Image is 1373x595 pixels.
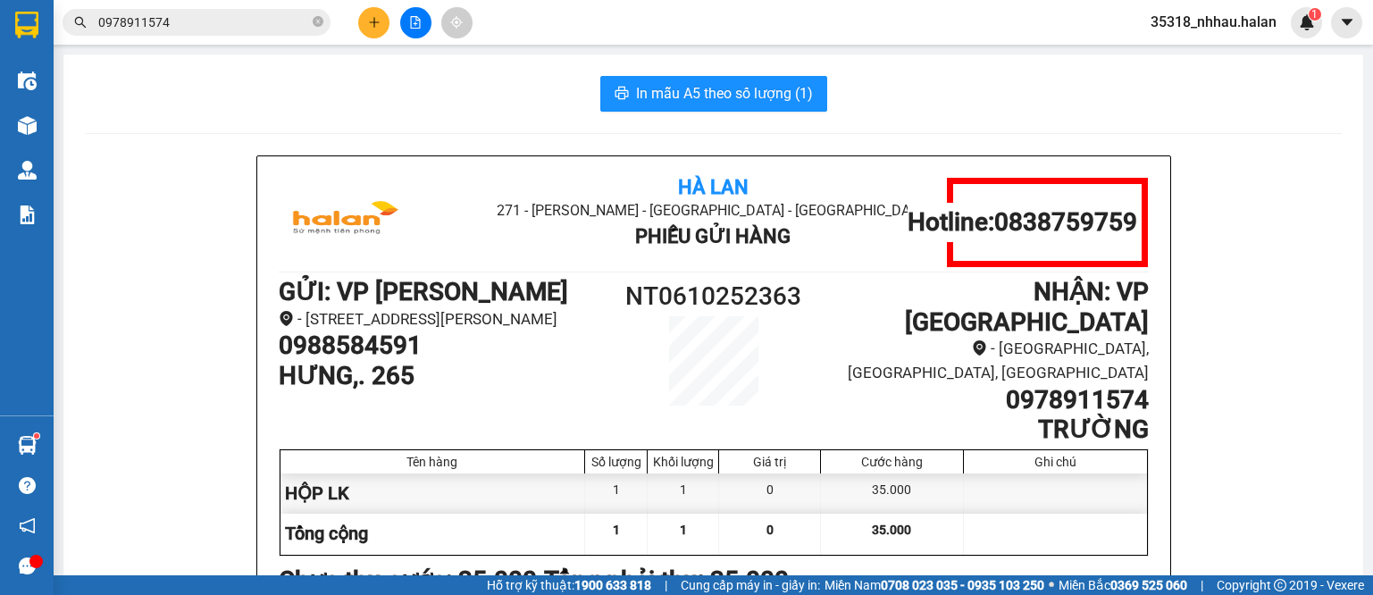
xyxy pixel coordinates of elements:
span: close-circle [313,14,323,31]
strong: 1900 633 818 [574,578,651,592]
span: 1 [680,523,687,537]
div: HỘP LK [280,473,586,514]
span: close-circle [313,16,323,27]
div: Ghi chú [968,455,1143,469]
div: 0 [719,473,821,514]
span: aim [450,16,463,29]
img: logo-vxr [15,12,38,38]
h1: NT0610252363 [605,277,823,316]
b: NHẬN : VP [GEOGRAPHIC_DATA] [905,277,1149,337]
button: plus [358,7,389,38]
b: Chưa thu cước : 35.000 [279,566,537,595]
div: 1 [585,473,648,514]
strong: 0708 023 035 - 0935 103 250 [881,578,1044,592]
button: printerIn mẫu A5 theo số lượng (1) [600,76,827,112]
div: 1 [648,473,719,514]
h1: HƯNG,. 265 [279,361,605,391]
span: | [665,575,667,595]
img: warehouse-icon [18,161,37,180]
sup: 1 [1309,8,1321,21]
span: ⚪️ [1049,582,1054,589]
input: Tìm tên, số ĐT hoặc mã đơn [98,13,309,32]
div: Khối lượng [652,455,714,469]
img: warehouse-icon [18,116,37,135]
div: Số lượng [590,455,642,469]
img: logo.jpg [279,178,413,267]
span: plus [368,16,381,29]
span: In mẫu A5 theo số lượng (1) [636,82,813,105]
span: 35.000 [872,523,911,537]
li: 271 - [PERSON_NAME] - [GEOGRAPHIC_DATA] - [GEOGRAPHIC_DATA] [423,199,1003,222]
li: - [STREET_ADDRESS][PERSON_NAME] [279,307,605,331]
img: solution-icon [18,205,37,224]
button: caret-down [1331,7,1362,38]
span: 1 [1311,8,1318,21]
span: 35318_nhhau.halan [1136,11,1291,33]
span: Hỗ trợ kỹ thuật: [487,575,651,595]
h1: 0978911574 [822,385,1148,415]
span: question-circle [19,477,36,494]
strong: 0369 525 060 [1110,578,1187,592]
span: Cung cấp máy in - giấy in: [681,575,820,595]
span: Miền Bắc [1059,575,1187,595]
div: 35.000 [821,473,963,514]
img: warehouse-icon [18,436,37,455]
button: aim [441,7,473,38]
h1: 0988584591 [279,331,605,361]
span: Tổng cộng [285,523,368,544]
span: printer [615,86,629,103]
h1: Hotline: 0838759759 [908,207,1137,238]
span: 0 [766,523,774,537]
sup: 1 [34,433,39,439]
b: Phiếu Gửi Hàng [635,225,791,247]
span: 1 [613,523,620,537]
span: notification [19,517,36,534]
img: icon-new-feature [1299,14,1315,30]
li: - [GEOGRAPHIC_DATA], [GEOGRAPHIC_DATA], [GEOGRAPHIC_DATA] [822,337,1148,384]
span: message [19,557,36,574]
div: Cước hàng [825,455,958,469]
b: Tổng phải thu: 35.000 [544,566,789,595]
h1: TRƯỜNG [822,415,1148,445]
div: Giá trị [724,455,816,469]
b: Hà Lan [678,176,749,198]
div: Tên hàng [285,455,581,469]
span: copyright [1274,579,1286,591]
img: warehouse-icon [18,71,37,90]
b: GỬI : VP [PERSON_NAME] [279,277,568,306]
span: environment [279,311,294,326]
span: | [1201,575,1203,595]
button: file-add [400,7,431,38]
span: caret-down [1339,14,1355,30]
span: file-add [409,16,422,29]
span: environment [972,340,987,356]
span: Miền Nam [825,575,1044,595]
span: search [74,16,87,29]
